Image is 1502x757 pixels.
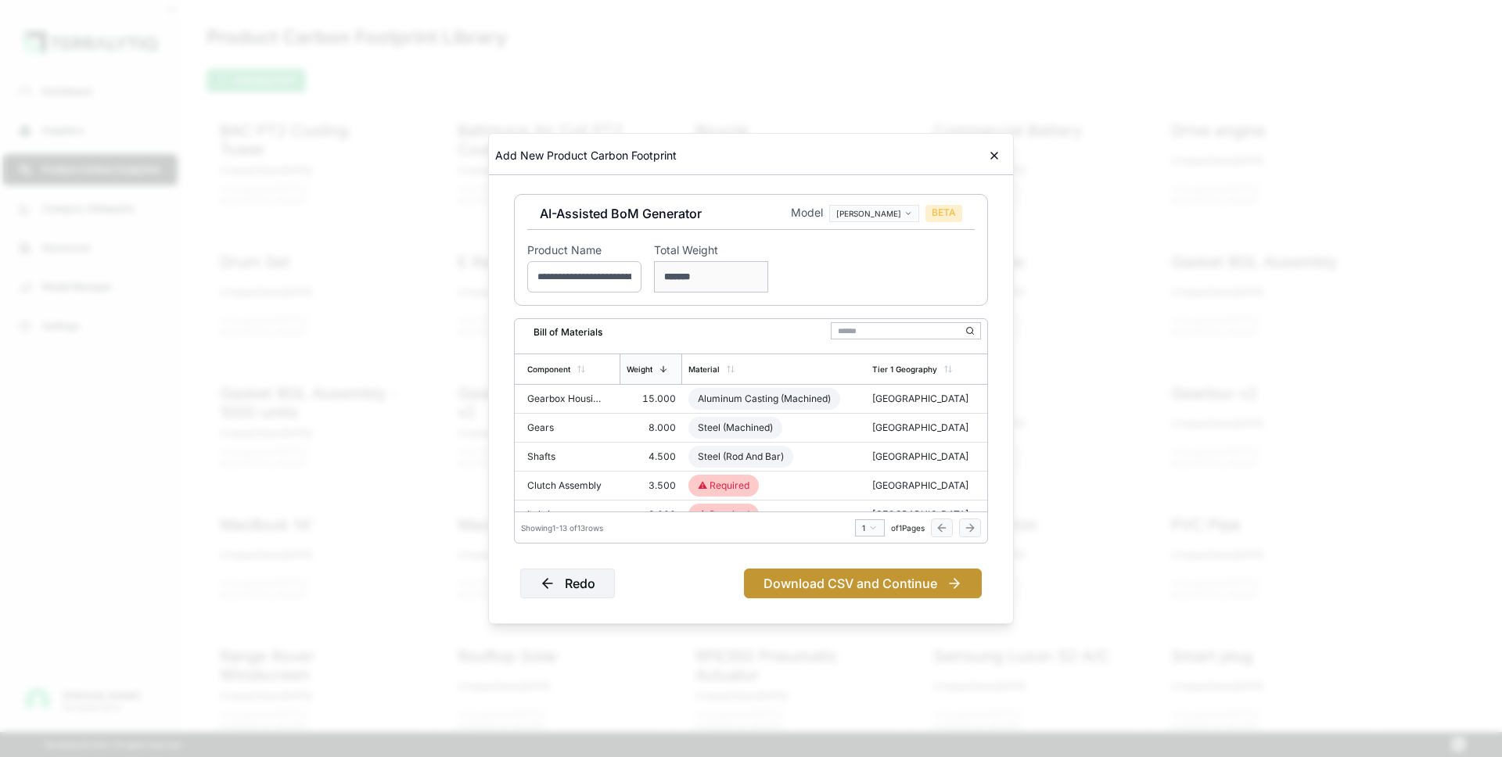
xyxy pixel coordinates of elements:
div: Tier 1 Geography [872,364,937,374]
span: BETA [925,205,962,222]
div: Showing 1 - 13 of 13 rows [521,523,603,533]
label: Product Name [527,242,641,258]
div: Bill of Materials [521,320,602,339]
div: Shafts [527,450,602,463]
div: Lubricant [527,508,602,521]
td: [GEOGRAPHIC_DATA] [866,414,988,443]
td: [GEOGRAPHIC_DATA] [866,385,988,414]
div: 15.000 [626,393,675,405]
button: [PERSON_NAME] [829,205,919,222]
label: Model [791,205,823,222]
h3: AI-Assisted BoM Generator [540,204,702,223]
td: [GEOGRAPHIC_DATA] [866,500,988,529]
button: 1 [855,519,885,536]
button: Download CSV and Continue [744,569,982,598]
div: Material [688,364,720,374]
div: Aluminum Casting (Machined) [688,388,840,410]
div: Clutch Assembly [527,479,602,492]
div: Steel (Rod And Bar) [688,446,793,468]
span: of 1 Pages [891,523,925,533]
div: ⚠ Required [688,504,759,526]
button: Redo [520,569,615,598]
div: Weight [627,364,652,374]
div: Component [527,364,570,374]
div: 8.000 [626,422,675,434]
div: 4.500 [626,450,675,463]
div: Steel (Machined) [688,417,782,439]
div: 2.000 [626,508,675,521]
div: Gearbox Housing [527,393,602,405]
div: 1 [862,523,878,533]
td: [GEOGRAPHIC_DATA] [866,472,988,500]
div: ⚠ Required [688,475,759,497]
div: Gears [527,422,602,434]
div: 3.500 [626,479,675,492]
label: Total Weight [654,242,768,261]
td: [GEOGRAPHIC_DATA] [866,443,988,472]
h2: Add New Product Carbon Footprint [495,148,677,163]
